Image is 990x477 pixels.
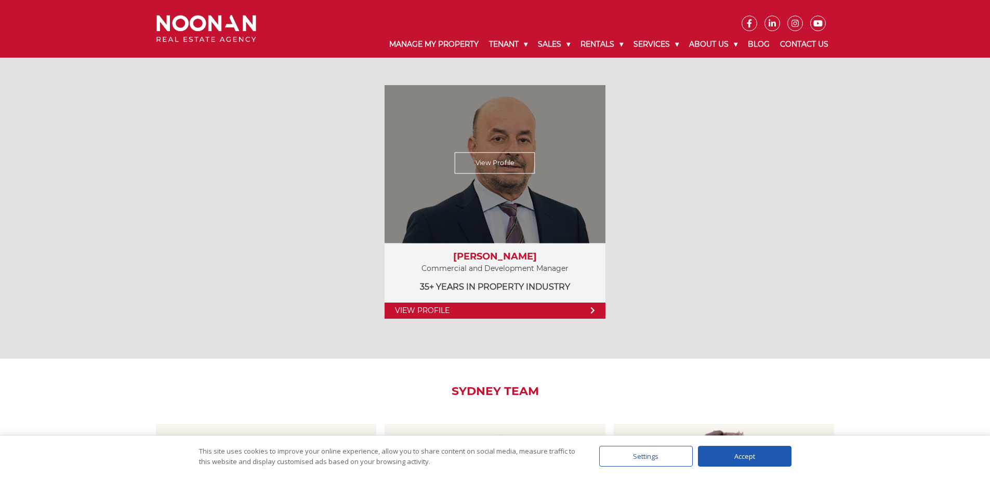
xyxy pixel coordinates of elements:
[395,280,595,293] p: 35+ years in Property Industry
[698,446,791,467] div: Accept
[775,31,834,58] a: Contact Us
[575,31,628,58] a: Rentals
[156,15,256,43] img: Noonan Real Estate Agency
[599,446,693,467] div: Settings
[395,251,595,263] h3: [PERSON_NAME]
[628,31,684,58] a: Services
[395,262,595,275] p: Commercial and Development Manager
[484,31,533,58] a: Tenant
[149,385,841,398] h2: Sydney Team
[743,31,775,58] a: Blog
[455,152,535,173] a: View Profile
[684,31,743,58] a: About Us
[384,31,484,58] a: Manage My Property
[533,31,575,58] a: Sales
[385,303,605,319] a: View Profile
[199,446,578,467] div: This site uses cookies to improve your online experience, allow you to share content on social me...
